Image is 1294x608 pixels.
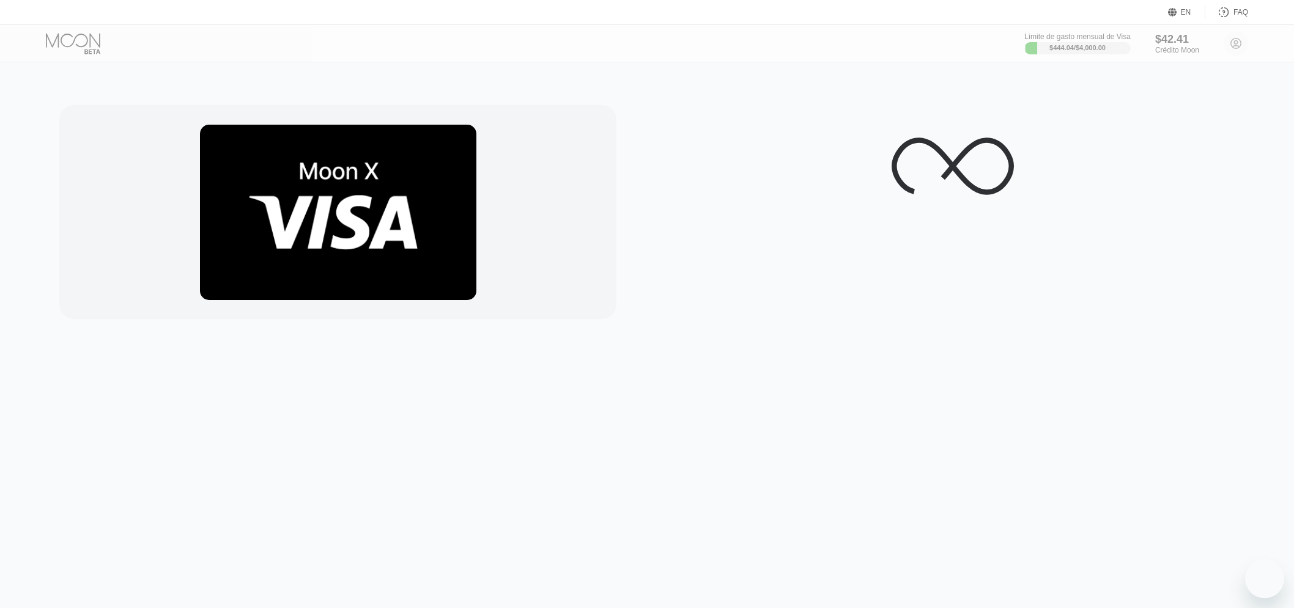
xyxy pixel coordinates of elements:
[1205,6,1248,18] div: FAQ
[1049,44,1106,51] div: $444.04 / $4,000.00
[1245,559,1284,598] iframe: Botón para iniciar la ventana de mensajería
[1024,32,1131,41] div: Límite de gasto mensual de Visa
[1233,8,1248,16] div: FAQ
[1024,32,1131,54] div: Límite de gasto mensual de Visa$444.04/$4,000.00
[1181,8,1191,16] div: EN
[1168,6,1205,18] div: EN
